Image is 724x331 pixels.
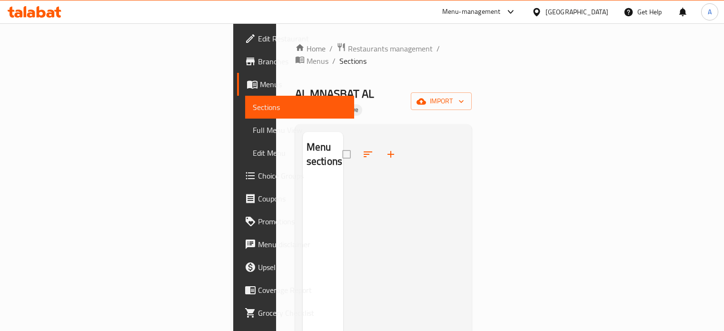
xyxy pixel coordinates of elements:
a: Branches [237,50,354,73]
span: Promotions [258,216,347,227]
span: Choice Groups [258,170,347,181]
a: Choice Groups [237,164,354,187]
span: A [708,7,712,17]
a: Grocery Checklist [237,301,354,324]
span: Grocery Checklist [258,307,347,319]
button: import [411,92,472,110]
a: Edit Restaurant [237,27,354,50]
div: Menu-management [442,6,501,18]
span: Coverage Report [258,284,347,296]
li: / [436,43,440,54]
span: Edit Restaurant [258,33,347,44]
span: Coupons [258,193,347,204]
button: Add section [379,143,402,166]
a: Menus [237,73,354,96]
a: Upsell [237,256,354,279]
span: Sections [253,101,347,113]
a: Coverage Report [237,279,354,301]
a: Restaurants management [337,42,433,55]
a: Promotions [237,210,354,233]
nav: breadcrumb [295,42,472,67]
div: [GEOGRAPHIC_DATA] [545,7,608,17]
span: Menu disclaimer [258,239,347,250]
span: import [418,95,464,107]
a: Menu disclaimer [237,233,354,256]
span: Upsell [258,261,347,273]
a: Coupons [237,187,354,210]
a: Sections [245,96,354,119]
span: Edit Menu [253,147,347,159]
nav: Menu sections [303,177,343,185]
span: Restaurants management [348,43,433,54]
span: Menus [260,79,347,90]
span: Branches [258,56,347,67]
span: Full Menu View [253,124,347,136]
a: Edit Menu [245,141,354,164]
a: Full Menu View [245,119,354,141]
